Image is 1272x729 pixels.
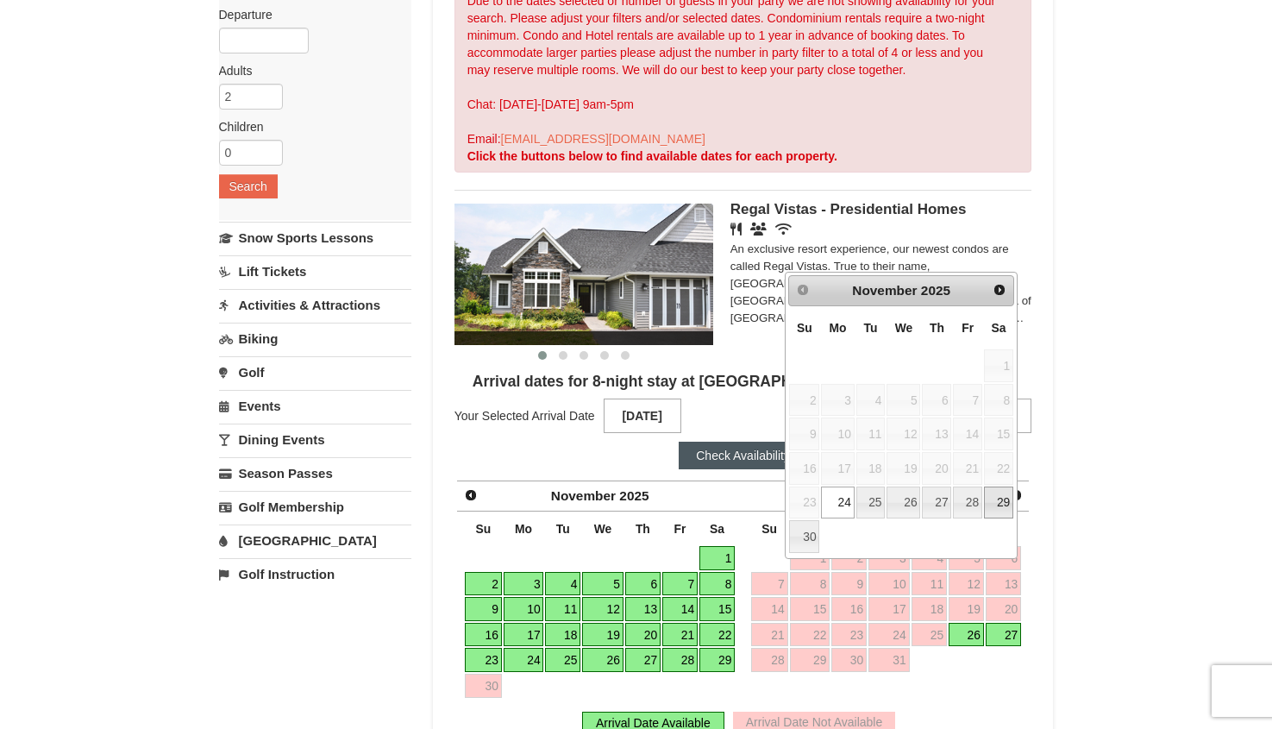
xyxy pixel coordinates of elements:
label: Adults [219,62,398,79]
span: 10 [821,418,854,450]
span: Prev [464,488,478,502]
a: 18 [912,597,947,621]
span: Friday [674,522,686,536]
span: 16 [789,452,819,485]
a: Golf Membership [219,491,411,523]
a: 12 [949,572,984,596]
a: 10 [504,597,544,621]
span: Monday [830,321,847,335]
span: 14 [953,418,982,450]
a: 25 [545,648,580,672]
a: 29 [790,648,830,672]
strong: [DATE] [604,399,681,433]
span: 11 [856,418,886,450]
a: 6 [625,572,661,596]
a: 11 [545,597,580,621]
a: 20 [986,597,1021,621]
span: 19 [887,452,920,485]
a: 19 [949,597,984,621]
a: 12 [582,597,623,621]
a: 17 [504,623,544,647]
span: Prev [796,283,810,297]
a: 15 [790,597,830,621]
button: Check Availability [679,442,807,469]
a: 1 [699,546,735,570]
span: 17 [821,452,854,485]
a: 5 [582,572,623,596]
a: Lift Tickets [219,255,411,287]
a: Prev [791,278,815,302]
span: 18 [856,452,886,485]
a: 10 [868,572,910,596]
span: 15 [984,418,1013,450]
a: 30 [831,648,867,672]
a: Activities & Attractions [219,289,411,321]
span: 20 [922,452,951,485]
span: 1 [984,349,1013,382]
span: 2 [789,384,819,417]
a: 25 [912,623,947,647]
h4: Arrival dates for 8-night stay at [GEOGRAPHIC_DATA] - Presidential Homes [454,373,1032,390]
span: Saturday [710,522,724,536]
a: 27 [922,487,951,519]
span: 9 [789,418,819,450]
a: 18 [545,623,580,647]
a: Season Passes [219,457,411,489]
button: Search [219,174,278,198]
label: Children [219,118,398,135]
span: 21 [953,452,982,485]
span: 5 [887,384,920,417]
a: 31 [868,648,910,672]
span: Sunday [797,321,812,335]
span: Monday [515,522,532,536]
a: 22 [699,623,735,647]
a: 13 [986,572,1021,596]
span: Saturday [992,321,1006,335]
a: Dining Events [219,424,411,456]
span: 2025 [921,283,950,298]
a: 14 [751,597,788,621]
a: 13 [625,597,661,621]
div: An exclusive resort experience, our newest condos are called Regal Vistas. True to their name, [G... [730,241,1032,327]
a: 25 [856,487,886,519]
a: [EMAIL_ADDRESS][DOMAIN_NAME] [501,132,705,146]
a: 14 [662,597,698,621]
a: 4 [545,572,580,596]
a: Events [219,390,411,422]
span: 7 [953,384,982,417]
span: Next [993,283,1006,297]
a: 28 [662,648,698,672]
a: 23 [831,623,867,647]
a: 29 [984,487,1013,519]
span: Sunday [476,522,492,536]
a: 7 [662,572,698,596]
a: 28 [953,487,982,519]
span: 6 [922,384,951,417]
a: 19 [582,623,623,647]
a: Next [987,278,1012,302]
a: 21 [751,623,788,647]
a: Golf [219,356,411,388]
a: 16 [831,597,867,621]
a: Golf Instruction [219,558,411,590]
a: 9 [831,572,867,596]
a: 7 [751,572,788,596]
a: [GEOGRAPHIC_DATA] [219,525,411,556]
span: Tuesday [556,522,570,536]
a: Prev [459,483,483,507]
a: 9 [465,597,502,621]
span: 2025 [619,488,649,503]
i: Restaurant [730,223,742,236]
strong: Click the buttons below to find available dates for each property. [467,149,837,163]
span: Friday [962,321,974,335]
a: 30 [465,674,502,698]
a: 21 [662,623,698,647]
a: Snow Sports Lessons [219,222,411,254]
a: 24 [868,623,910,647]
a: 26 [582,648,623,672]
span: Your Selected Arrival Date [454,403,595,429]
span: Tuesday [864,321,878,335]
span: November [551,488,616,503]
a: 27 [986,623,1021,647]
span: 23 [789,487,819,519]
